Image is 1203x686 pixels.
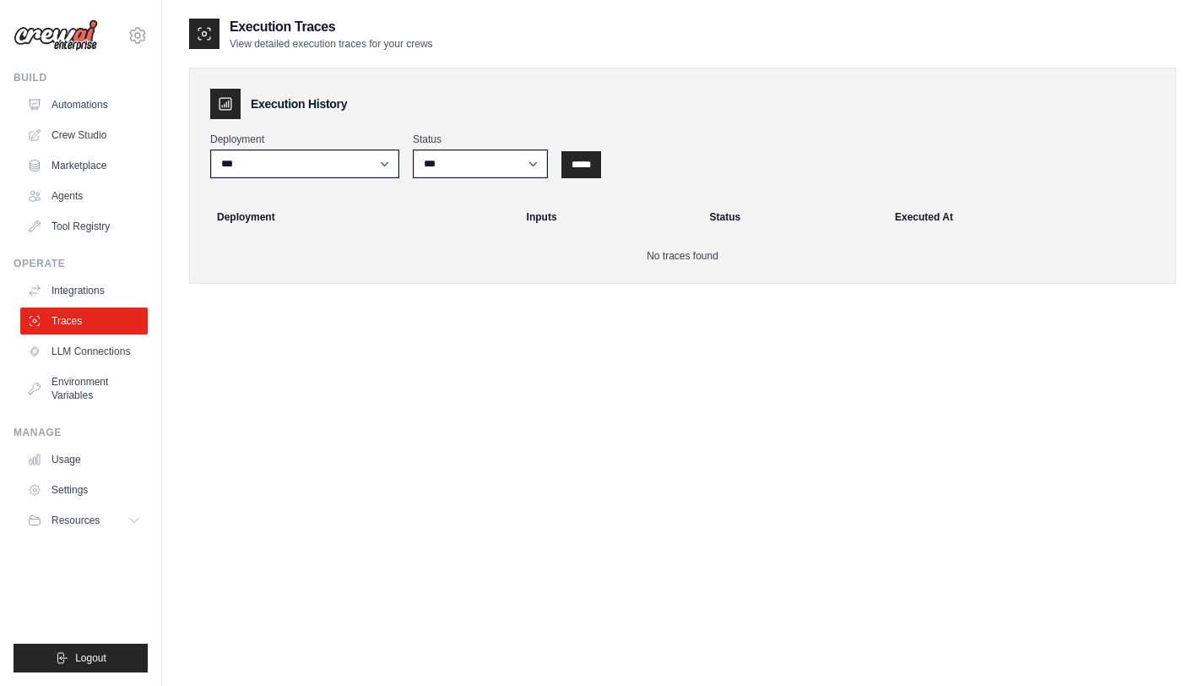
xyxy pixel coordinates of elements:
[14,19,98,52] img: Logo
[251,95,347,112] h3: Execution History
[20,213,148,240] a: Tool Registry
[14,257,148,270] div: Operate
[20,507,148,534] button: Resources
[700,199,885,236] th: Status
[14,71,148,84] div: Build
[885,199,1168,236] th: Executed At
[20,91,148,118] a: Automations
[210,249,1155,263] p: No traces found
[197,199,517,236] th: Deployment
[20,277,148,304] a: Integrations
[14,644,148,672] button: Logout
[51,514,100,527] span: Resources
[20,122,148,149] a: Crew Studio
[413,133,548,146] label: Status
[75,651,106,665] span: Logout
[14,426,148,439] div: Manage
[230,37,433,51] p: View detailed execution traces for your crews
[20,308,148,335] a: Traces
[20,338,148,365] a: LLM Connections
[20,446,148,473] a: Usage
[517,199,700,236] th: Inputs
[20,368,148,409] a: Environment Variables
[20,182,148,210] a: Agents
[230,17,433,37] h2: Execution Traces
[20,476,148,504] a: Settings
[20,152,148,179] a: Marketplace
[210,133,399,146] label: Deployment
